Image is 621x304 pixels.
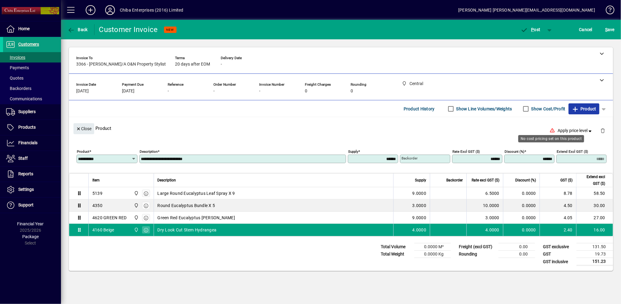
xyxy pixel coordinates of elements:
span: 3.0000 [412,202,426,209]
span: Central [132,227,139,233]
a: Reports [3,166,61,182]
td: 0.0000 [503,199,540,212]
span: - [221,62,222,67]
button: Close [73,123,94,134]
span: - [259,89,260,94]
mat-label: Backorder [402,156,418,160]
td: Total Weight [378,251,414,258]
mat-label: Rate excl GST ($) [452,149,480,154]
td: 58.50 [576,187,613,199]
span: Item [92,177,100,184]
div: 10.0000 [470,202,499,209]
span: 9.0000 [412,215,426,221]
span: Payments [6,65,29,70]
div: 4160 Beige [92,227,114,233]
span: Close [76,124,92,134]
div: Product [69,117,613,139]
span: Customers [18,42,39,47]
span: [DATE] [76,89,89,94]
span: Large Round Eucalyptus Leaf Spray X 9 [158,190,235,196]
td: GST exclusive [540,243,576,251]
button: Apply price level [555,125,596,136]
span: Supply [415,177,426,184]
span: GST ($) [560,177,573,184]
div: No cost pricing set on this product [518,135,584,142]
td: 27.00 [576,212,613,224]
a: Payments [3,63,61,73]
td: 0.00 [498,243,535,251]
td: 131.50 [576,243,613,251]
span: Back [67,27,88,32]
span: Products [18,125,36,130]
div: Customer Invoice [99,25,158,34]
span: Financial Year [17,221,44,226]
a: Products [3,120,61,135]
div: 6.5000 [470,190,499,196]
span: S [605,27,608,32]
a: Backorders [3,83,61,94]
span: NEW [166,28,174,32]
a: Communications [3,94,61,104]
td: GST inclusive [540,258,576,266]
div: 4620 GREEN RED [92,215,127,221]
span: Central [132,190,139,197]
mat-label: Description [140,149,158,154]
span: Backorder [446,177,463,184]
span: Central [132,214,139,221]
app-page-header-button: Close [72,126,96,131]
label: Show Line Volumes/Weights [455,106,512,112]
td: GST [540,251,576,258]
a: Staff [3,151,61,166]
a: Financials [3,135,61,151]
a: Suppliers [3,104,61,120]
td: 4.05 [540,212,576,224]
div: [PERSON_NAME] [PERSON_NAME][EMAIL_ADDRESS][DOMAIN_NAME] [458,5,595,15]
span: Dry Look Cut Stem Hydrangea [158,227,217,233]
td: 0.0000 M³ [414,243,451,251]
td: Total Volume [378,243,414,251]
span: Communications [6,96,42,101]
button: Save [604,24,616,35]
span: Rate excl GST ($) [472,177,499,184]
mat-label: Supply [348,149,358,154]
span: 3366 - [PERSON_NAME]/A O&N Property Stylist [76,62,166,67]
span: ost [521,27,541,32]
div: 4.0000 [470,227,499,233]
span: [DATE] [122,89,134,94]
td: 0.0000 [503,212,540,224]
span: Round Eucalyptus Bundle X 5 [158,202,215,209]
a: Quotes [3,73,61,83]
a: Support [3,198,61,213]
div: 4350 [92,202,102,209]
span: Reports [18,171,33,176]
td: 0.0000 [503,224,540,236]
span: Home [18,26,30,31]
span: Product [572,104,596,114]
td: 0.00 [498,251,535,258]
button: Back [66,24,89,35]
span: Suppliers [18,109,36,114]
span: Description [158,177,176,184]
label: Show Cost/Profit [530,106,566,112]
a: Invoices [3,52,61,63]
span: Cancel [579,25,593,34]
span: Quotes [6,76,23,80]
td: 16.00 [576,224,613,236]
td: Rounding [456,251,498,258]
span: P [531,27,534,32]
span: 4.0000 [412,227,426,233]
div: 5139 [92,190,102,196]
span: Backorders [6,86,31,91]
a: Home [3,21,61,37]
span: - [168,89,169,94]
td: 2.40 [540,224,576,236]
td: 0.0000 [503,187,540,199]
a: Knowledge Base [601,1,613,21]
span: Green Red Eucalyptus [PERSON_NAME] [158,215,235,221]
button: Delete [595,123,610,138]
a: Settings [3,182,61,197]
span: Support [18,202,34,207]
button: Product [569,103,599,114]
span: 9.0000 [412,190,426,196]
app-page-header-button: Delete [595,128,610,133]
